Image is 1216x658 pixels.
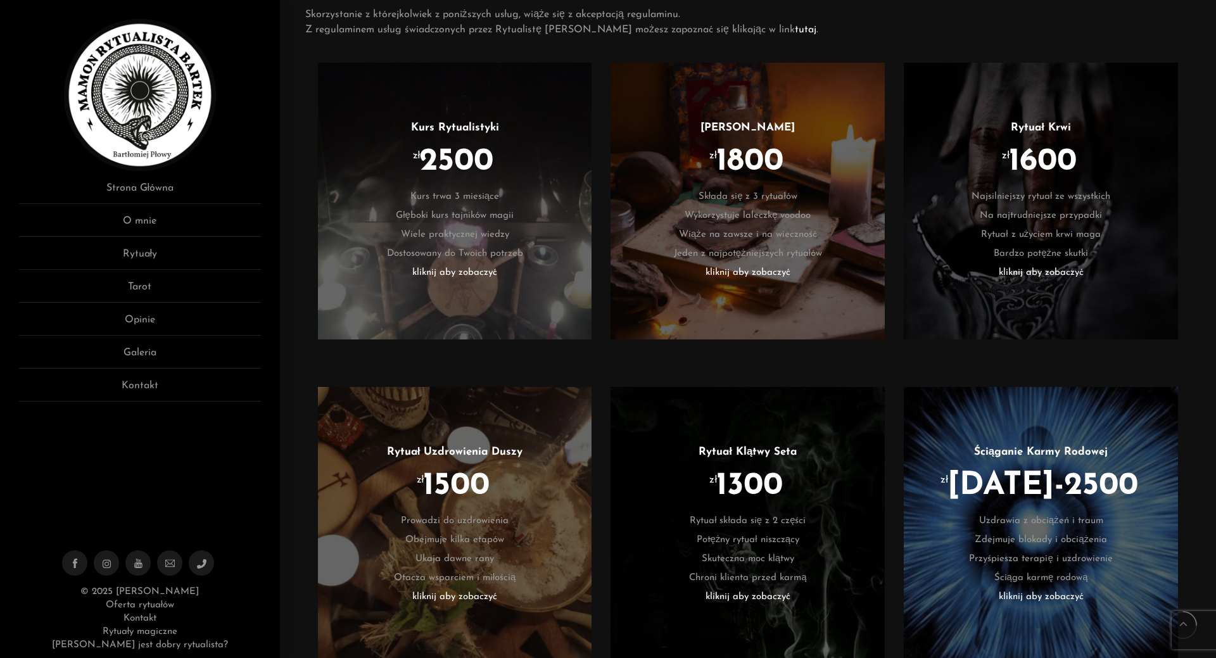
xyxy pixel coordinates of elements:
[337,550,573,569] li: Ukaja dawne rany
[103,627,177,636] a: Rytuały magiczne
[923,225,1159,244] li: Rytuał z użyciem krwi maga
[1002,150,1010,161] sup: zł
[630,187,866,206] li: Składa się z 3 rytuałów
[923,588,1159,607] li: kliknij aby zobaczyć
[974,446,1108,457] a: Ściąganie Karmy Rodowej
[630,588,866,607] li: kliknij aby zobaczyć
[19,246,261,270] a: Rytuały
[337,263,573,282] li: kliknij aby zobaczyć
[923,531,1159,550] li: Zdejmuje blokady i obciążenia
[630,569,866,588] li: Chroni klienta przed karmą
[413,150,421,161] sup: zł
[630,206,866,225] li: Wykorzystuje laleczkę voodoo
[19,180,261,204] a: Strona Główna
[1009,155,1077,168] span: 1600
[123,614,156,623] a: Kontakt
[699,446,797,457] a: Rytuał Klątwy Seta
[630,263,866,282] li: kliknij aby zobaczyć
[419,155,493,168] span: 2500
[64,19,216,171] img: Rytualista Bartek
[923,569,1159,588] li: Ściąga karmę rodową
[630,225,866,244] li: Wiąże na zawsze i na wieczność
[106,600,174,610] a: Oferta rytuałów
[795,25,816,35] a: tutaj
[630,531,866,550] li: Potężny rytuał niszczący
[709,474,717,485] sup: zł
[337,512,573,531] li: Prowadzi do uzdrowienia
[337,244,573,263] li: Dostosowany do Twoich potrzeb
[337,206,573,225] li: Głęboki kurs tajników magii
[630,550,866,569] li: Skuteczna moc klątwy
[923,244,1159,263] li: Bardzo potężne skutki
[337,225,573,244] li: Wiele praktycznej wiedzy
[709,150,717,161] sup: zł
[305,7,1191,37] p: Skorzystanie z którejkolwiek z poniższych usług, wiąże się z akceptacją regulaminu. Z regulaminem...
[923,206,1159,225] li: Na najtrudniejsze przypadki
[630,512,866,531] li: Rytuał składa się z 2 części
[923,187,1159,206] li: Najsilniejszy rytuał ze wszystkich
[337,531,573,550] li: Obejmuje kilka etapów
[417,474,424,485] sup: zł
[52,640,228,650] a: [PERSON_NAME] jest dobry rytualista?
[923,512,1159,531] li: Uzdrawia z obciążeń i traum
[1011,122,1071,133] a: Rytuał Krwi
[716,155,783,168] span: 1800
[19,312,261,336] a: Opinie
[716,479,783,493] span: 1300
[19,345,261,369] a: Galeria
[923,263,1159,282] li: kliknij aby zobaczyć
[337,588,573,607] li: kliknij aby zobaczyć
[423,479,490,493] span: 1500
[19,279,261,303] a: Tarot
[337,569,573,588] li: Otacza wsparciem i miłością
[411,122,499,133] a: Kurs Rytualistyki
[940,474,948,485] sup: zł
[947,479,1138,493] span: [DATE]-2500
[19,213,261,237] a: O mnie
[387,446,523,457] a: Rytuał Uzdrowienia Duszy
[630,244,866,263] li: Jeden z najpotężniejszych rytuałów
[700,122,795,133] a: [PERSON_NAME]
[923,550,1159,569] li: Przyśpiesza terapię i uzdrowienie
[337,187,573,206] li: Kurs trwa 3 miesiące
[19,378,261,402] a: Kontakt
